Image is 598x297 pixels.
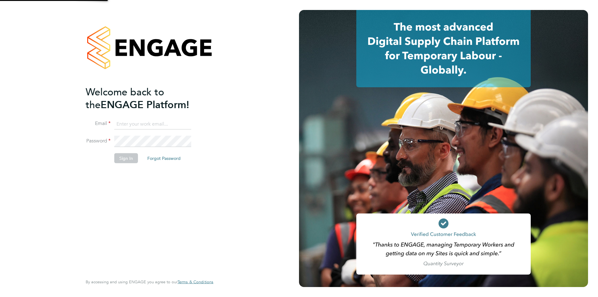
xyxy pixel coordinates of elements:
input: Enter your work email... [114,118,191,130]
button: Forgot Password [142,153,186,163]
span: By accessing and using ENGAGE you agree to our [86,279,213,285]
a: Terms & Conditions [178,280,213,285]
label: Password [86,138,111,144]
h2: ENGAGE Platform! [86,85,207,111]
label: Email [86,120,111,127]
span: Welcome back to the [86,86,164,111]
button: Sign In [114,153,138,163]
